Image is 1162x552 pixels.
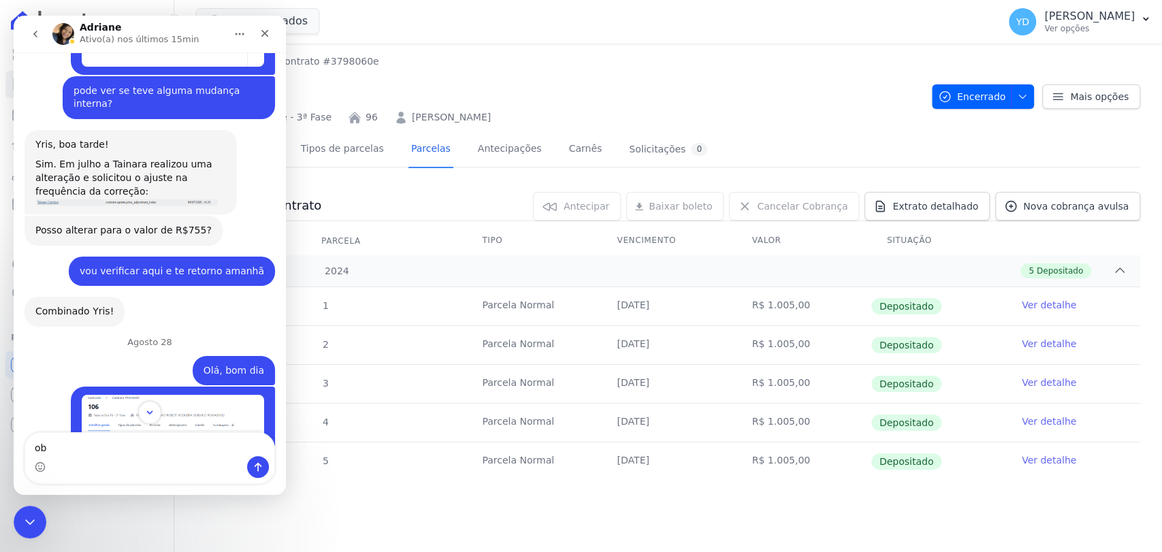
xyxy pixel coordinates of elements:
[11,200,209,230] div: Posso alterar para o valor de R$755?
[1022,376,1076,389] a: Ver detalhe
[736,404,871,442] td: R$ 1.005,00
[466,326,600,364] td: Parcela Normal
[66,249,251,263] div: vou verificar aqui e te retorno amanhã
[629,143,707,156] div: Solicitações
[239,5,263,30] div: Fechar
[871,298,942,314] span: Depositado
[321,417,329,427] span: 4
[736,442,871,481] td: R$ 1.005,00
[736,365,871,403] td: R$ 1.005,00
[600,365,735,403] td: [DATE]
[600,326,735,364] td: [DATE]
[1022,337,1076,351] a: Ver detalhe
[366,110,378,125] a: 96
[5,351,168,378] a: Recebíveis
[11,61,261,114] div: YRIS diz…
[5,280,168,308] a: Negativação
[600,227,735,255] th: Vencimento
[5,381,168,408] a: Conta Hent
[466,287,600,325] td: Parcela Normal
[55,241,261,271] div: vou verificar aqui e te retorno amanhã
[11,322,261,340] div: Agosto 28
[5,41,168,68] a: Visão Geral
[305,227,377,255] div: Parcela
[938,84,1005,109] span: Encerrado
[179,340,261,370] div: Olá, bom dia
[871,453,942,470] span: Depositado
[600,404,735,442] td: [DATE]
[278,54,378,69] a: Contrato #3798060e
[190,348,251,362] div: Olá, bom dia
[11,329,163,346] div: Plataformas
[1037,265,1083,277] span: Depositado
[321,339,329,350] span: 2
[196,54,921,69] nav: Breadcrumb
[321,300,329,311] span: 1
[475,132,545,168] a: Antecipações
[11,200,261,241] div: Adriane diz…
[49,61,261,103] div: pode ver se teve alguma mudança interna?
[466,404,600,442] td: Parcela Normal
[22,142,212,182] div: Sim. Em julho a Tainara realizou uma alteração e solicitou o ajuste na frequência da correção:
[932,84,1034,109] button: Encerrado
[1070,90,1129,103] span: Mais opções
[566,132,604,168] a: Carnês
[871,227,1005,255] th: Situação
[125,385,148,408] button: Scroll to bottom
[871,337,942,353] span: Depositado
[321,378,329,389] span: 3
[600,287,735,325] td: [DATE]
[736,287,871,325] td: R$ 1.005,00
[233,440,255,462] button: Enviar mensagem…
[22,123,212,136] div: Yris, boa tarde!
[5,101,168,128] a: Parcelas
[1022,415,1076,428] a: Ver detalhe
[196,74,921,105] h2: 96
[865,192,990,221] a: Extrato detalhado
[691,143,707,156] div: 0
[892,199,978,213] span: Extrato detalhado
[321,455,329,466] span: 5
[22,208,198,222] div: Posso alterar para o valor de R$755?
[21,446,32,457] button: Seletor de emoji
[412,110,491,125] a: [PERSON_NAME]
[5,250,168,278] a: Crédito
[1022,453,1076,467] a: Ver detalhe
[298,132,387,168] a: Tipos de parcelas
[14,16,286,495] iframe: Intercom live chat
[1023,199,1129,213] span: Nova cobrança avulsa
[11,241,261,282] div: YRIS diz…
[11,371,261,516] div: YRIS diz…
[1016,17,1029,27] span: YD
[11,340,261,372] div: YRIS diz…
[998,3,1162,41] button: YD [PERSON_NAME] Ver opções
[466,442,600,481] td: Parcela Normal
[995,192,1140,221] a: Nova cobrança avulsa
[5,161,168,188] a: Clientes
[5,131,168,158] a: Lotes
[11,114,223,199] div: Yris, boa tarde!Sim. Em julho a Tainara realizou uma alteração e solicitou o ajuste na frequência...
[1044,10,1135,23] p: [PERSON_NAME]
[871,376,942,392] span: Depositado
[466,365,600,403] td: Parcela Normal
[5,221,168,248] a: Transferências
[1042,84,1140,109] a: Mais opções
[14,506,46,538] iframe: Intercom live chat
[1044,23,1135,34] p: Ver opções
[5,191,168,218] a: Minha Carteira
[871,415,942,431] span: Depositado
[1022,298,1076,312] a: Ver detalhe
[196,54,379,69] nav: Breadcrumb
[466,227,600,255] th: Tipo
[22,289,100,303] div: Combinado Yris!
[736,326,871,364] td: R$ 1.005,00
[600,442,735,481] td: [DATE]
[12,417,261,440] textarea: Envie uma mensagem...
[66,17,186,31] p: Ativo(a) nos últimos 15min
[11,281,111,311] div: Combinado Yris!
[213,5,239,31] button: Início
[11,281,261,322] div: Adriane diz…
